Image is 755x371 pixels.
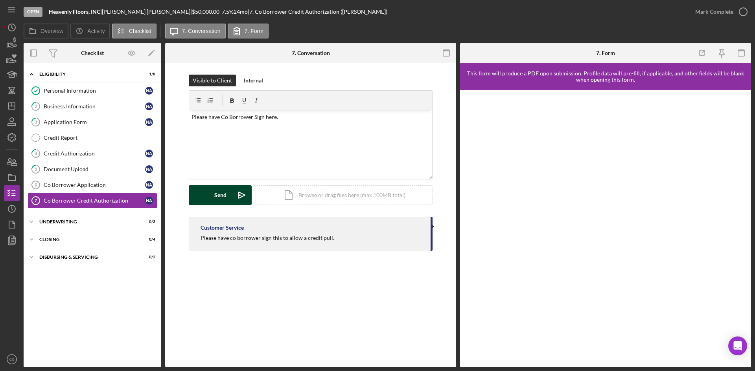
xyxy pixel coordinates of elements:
[468,98,744,359] iframe: Lenderfit form
[165,24,226,38] button: 7. Conversation
[292,50,330,56] div: 7. Conversation
[145,165,153,173] div: N A
[141,219,155,224] div: 0 / 3
[192,113,430,121] p: Please have Co Borrower Sign here.
[145,102,153,110] div: N A
[4,351,20,367] button: CS
[222,9,234,15] div: 7.5 %
[182,28,221,34] label: 7. Conversation
[87,28,105,34] label: Activity
[145,197,153,205] div: N A
[596,50,615,56] div: 7. Form
[24,24,68,38] button: Overview
[28,161,157,177] a: 5Document UploadNA
[464,70,747,83] div: This form will produce a PDF upon submission. Profile data will pre-fill, if applicable, and othe...
[145,118,153,126] div: N A
[35,151,37,156] tspan: 4
[49,8,100,15] b: Heavenly Floors, INC
[44,182,145,188] div: Co Borrower Application
[141,72,155,77] div: 1 / 8
[44,103,145,110] div: Business Information
[189,75,236,86] button: Visible to Client
[28,99,157,114] a: 2Business InformationNA
[35,166,37,172] tspan: 5
[234,9,248,15] div: 24 mo
[28,193,157,208] a: 7Co Borrower Credit AuthorizationNA
[145,150,153,157] div: N A
[9,357,14,362] text: CS
[39,255,136,260] div: Disbursing & Servicing
[28,83,157,99] a: Personal InformationNA
[39,219,136,224] div: Underwriting
[81,50,104,56] div: Checklist
[28,114,157,130] a: 3Application FormNA
[35,183,37,187] tspan: 6
[141,255,155,260] div: 0 / 3
[28,130,157,146] a: Credit Report
[129,28,151,34] label: Checklist
[193,75,232,86] div: Visible to Client
[35,119,37,124] tspan: 3
[39,72,136,77] div: Eligibility
[687,4,751,20] button: Mark Complete
[44,119,145,125] div: Application Form
[102,9,192,15] div: [PERSON_NAME] [PERSON_NAME] |
[189,185,252,205] button: Send
[35,104,37,109] tspan: 2
[24,7,42,17] div: Open
[41,28,63,34] label: Overview
[192,9,222,15] div: $50,000.00
[35,198,37,203] tspan: 7
[201,225,244,231] div: Customer Service
[141,237,155,242] div: 0 / 4
[44,197,145,204] div: Co Borrower Credit Authorization
[112,24,157,38] button: Checklist
[44,88,145,94] div: Personal Information
[728,336,747,355] div: Open Intercom Messenger
[245,28,263,34] label: 7. Form
[145,87,153,95] div: N A
[44,150,145,157] div: Credit Authorization
[44,135,157,141] div: Credit Report
[49,9,102,15] div: |
[240,75,267,86] button: Internal
[44,166,145,172] div: Document Upload
[201,235,334,241] div: Please have co borrower sign this to allow a credit pull.
[228,24,269,38] button: 7. Form
[214,185,226,205] div: Send
[145,181,153,189] div: N A
[70,24,110,38] button: Activity
[28,177,157,193] a: 6Co Borrower ApplicationNA
[244,75,263,86] div: Internal
[28,146,157,161] a: 4Credit AuthorizationNA
[695,4,733,20] div: Mark Complete
[248,9,387,15] div: | 7. Co Borrower Credit Authorization ([PERSON_NAME])
[39,237,136,242] div: Closing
